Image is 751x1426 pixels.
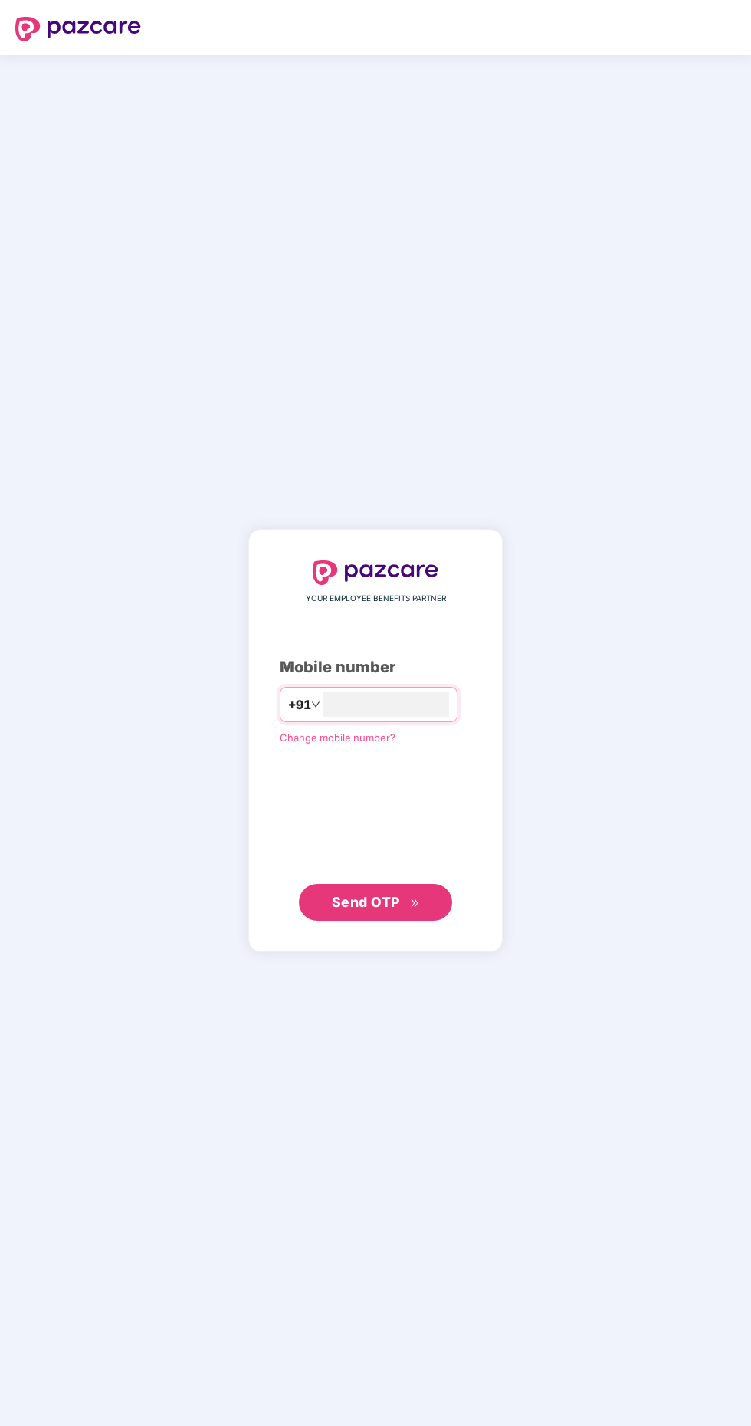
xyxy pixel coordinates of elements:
[313,560,438,585] img: logo
[280,655,471,679] div: Mobile number
[332,894,400,910] span: Send OTP
[288,695,311,715] span: +91
[306,593,446,605] span: YOUR EMPLOYEE BENEFITS PARTNER
[15,17,141,41] img: logo
[311,700,320,709] span: down
[280,731,395,744] a: Change mobile number?
[410,899,420,909] span: double-right
[299,884,452,921] button: Send OTPdouble-right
